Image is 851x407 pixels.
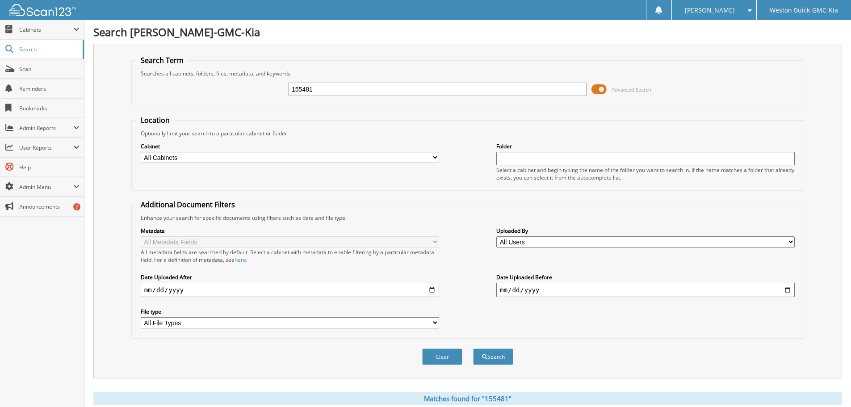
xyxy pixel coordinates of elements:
[235,256,246,264] a: here
[496,143,795,150] label: Folder
[19,124,73,132] span: Admin Reports
[19,85,80,92] span: Reminders
[136,130,799,137] div: Optionally limit your search to a particular cabinet or folder
[496,283,795,297] input: end
[141,273,439,281] label: Date Uploaded After
[19,46,78,53] span: Search
[19,26,73,34] span: Cabinets
[136,214,799,222] div: Enhance your search for specific documents using filters such as date and file type.
[685,8,735,13] span: [PERSON_NAME]
[19,144,73,151] span: User Reports
[612,86,651,93] span: Advanced Search
[9,4,76,16] img: scan123-logo-white.svg
[496,166,795,181] div: Select a cabinet and begin typing the name of the folder you want to search in. If the name match...
[141,308,439,315] label: File type
[19,105,80,112] span: Bookmarks
[93,25,842,39] h1: Search [PERSON_NAME]-GMC-Kia
[19,183,73,191] span: Admin Menu
[136,55,188,65] legend: Search Term
[496,227,795,235] label: Uploaded By
[19,164,80,171] span: Help
[73,203,80,210] div: 7
[19,203,80,210] span: Announcements
[422,348,462,365] button: Clear
[136,70,799,77] div: Searches all cabinets, folders, files, metadata, and keywords
[141,143,439,150] label: Cabinet
[19,65,80,73] span: Scan
[93,392,842,405] div: Matches found for "155481"
[473,348,513,365] button: Search
[141,283,439,297] input: start
[136,115,174,125] legend: Location
[496,273,795,281] label: Date Uploaded Before
[136,200,239,210] legend: Additional Document Filters
[141,227,439,235] label: Metadata
[770,8,838,13] span: Weston Buick-GMC-Kia
[141,248,439,264] div: All metadata fields are searched by default. Select a cabinet with metadata to enable filtering b...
